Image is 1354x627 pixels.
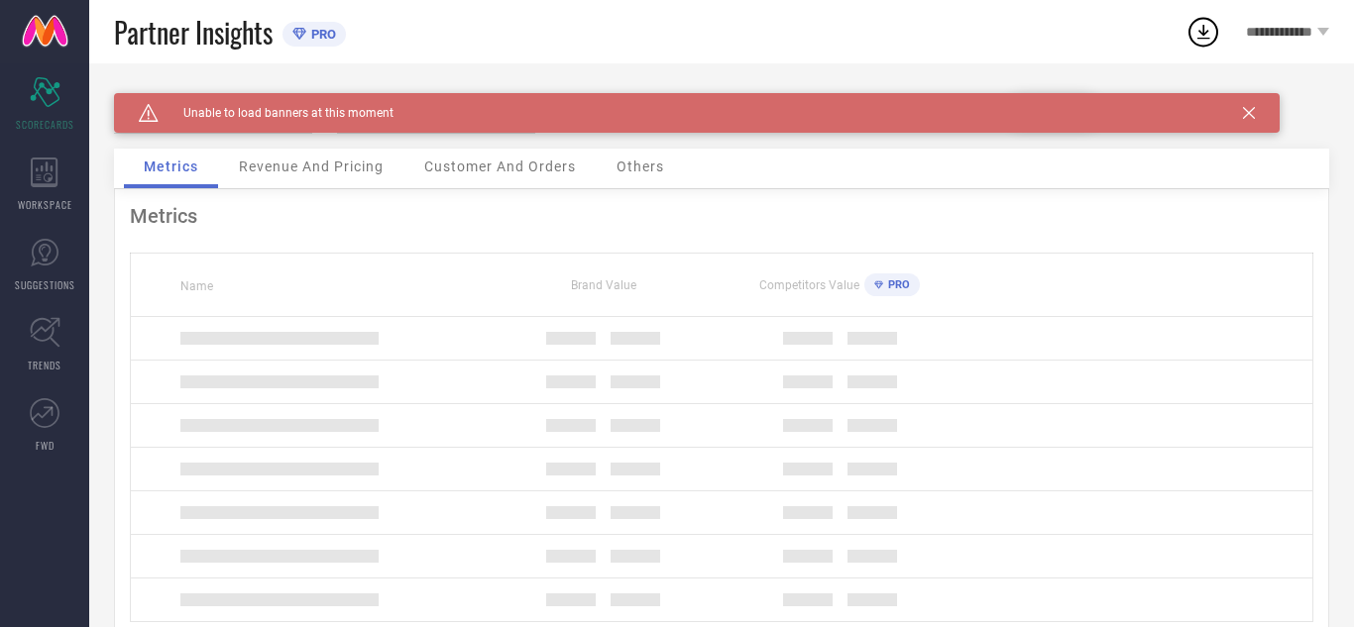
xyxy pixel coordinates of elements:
[239,158,384,174] span: Revenue And Pricing
[883,278,910,291] span: PRO
[28,358,61,372] span: TRENDS
[114,12,273,52] span: Partner Insights
[759,278,859,292] span: Competitors Value
[571,278,636,292] span: Brand Value
[617,158,664,174] span: Others
[36,438,55,453] span: FWD
[16,117,74,132] span: SCORECARDS
[15,277,75,292] span: SUGGESTIONS
[1185,14,1221,50] div: Open download list
[18,197,72,212] span: WORKSPACE
[159,106,394,120] span: Unable to load banners at this moment
[144,158,198,174] span: Metrics
[424,158,576,174] span: Customer And Orders
[180,279,213,293] span: Name
[114,93,312,107] div: Brand
[306,27,336,42] span: PRO
[130,204,1313,228] div: Metrics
